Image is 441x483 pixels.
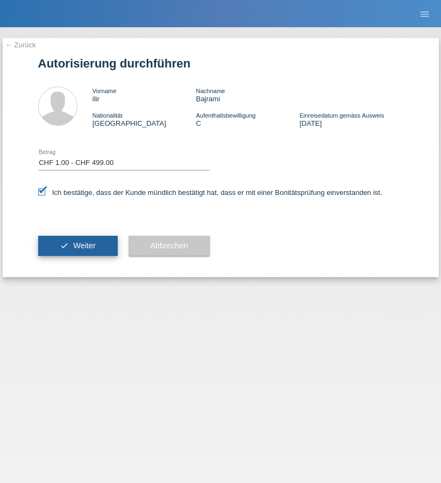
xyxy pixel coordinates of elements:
span: Einreisedatum gemäss Ausweis [299,112,384,119]
div: Bajrami [196,87,299,103]
button: Abbrechen [129,236,210,256]
span: Aufenthaltsbewilligung [196,112,255,119]
span: Nachname [196,88,225,94]
a: ← Zurück [5,41,36,49]
i: check [60,241,69,250]
div: ilir [93,87,196,103]
div: [DATE] [299,111,403,127]
span: Weiter [73,241,95,250]
span: Vorname [93,88,117,94]
span: Abbrechen [150,241,188,250]
div: [GEOGRAPHIC_DATA] [93,111,196,127]
a: menu [414,10,436,17]
h1: Autorisierung durchführen [38,57,403,70]
label: Ich bestätige, dass der Kunde mündlich bestätigt hat, dass er mit einer Bonitätsprüfung einversta... [38,188,383,197]
button: check Weiter [38,236,118,256]
i: menu [419,9,430,20]
div: C [196,111,299,127]
span: Nationalität [93,112,123,119]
